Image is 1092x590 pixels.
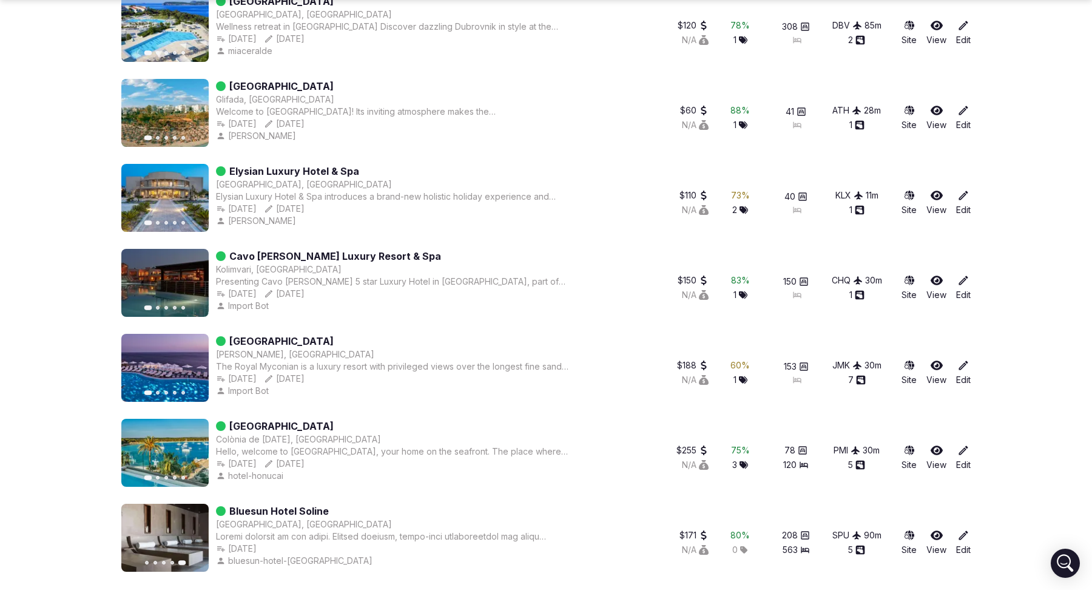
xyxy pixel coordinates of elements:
[783,459,797,471] span: 120
[144,475,152,480] button: Go to slide 1
[682,204,709,216] button: N/A
[902,274,917,301] a: Site
[229,79,334,93] a: [GEOGRAPHIC_DATA]
[832,359,862,371] div: JMK
[730,19,750,32] div: 78 %
[216,118,257,130] div: [DATE]
[682,289,709,301] button: N/A
[732,204,748,216] button: 2
[173,306,177,310] button: Go to slide 4
[216,385,271,397] button: Import Bot
[216,470,286,482] div: hotel-honucai
[216,458,257,470] div: [DATE]
[834,444,860,456] div: PMI
[216,348,374,361] div: [PERSON_NAME], [GEOGRAPHIC_DATA]
[216,106,571,118] div: Welcome to [GEOGRAPHIC_DATA]! Its inviting atmosphere makes the [GEOGRAPHIC_DATA] unique. The 4 s...
[216,518,392,531] button: [GEOGRAPHIC_DATA], [GEOGRAPHIC_DATA]
[156,476,160,480] button: Go to slide 2
[786,106,794,118] span: 41
[832,529,861,541] button: SPU
[216,555,375,567] div: bluesun-hotel-[GEOGRAPHIC_DATA]
[864,529,881,541] button: 90m
[216,215,298,227] div: [PERSON_NAME]
[926,359,946,386] a: View
[216,130,298,142] button: [PERSON_NAME]
[926,19,946,46] a: View
[956,19,971,46] a: Edit
[682,34,709,46] button: N/A
[733,374,747,386] button: 1
[144,220,152,225] button: Go to slide 1
[730,104,750,117] button: 88%
[731,444,750,456] div: 75 %
[216,93,334,106] button: Glifada, [GEOGRAPHIC_DATA]
[170,561,174,565] button: Go to slide 4
[216,263,342,276] button: Kolimvari, [GEOGRAPHIC_DATA]
[849,119,864,131] div: 1
[782,529,798,541] span: 208
[866,189,878,202] div: 11 m
[926,104,946,131] a: View
[832,104,861,117] button: ATH
[216,300,271,312] button: Import Bot
[782,21,810,33] button: 308
[216,543,257,555] button: [DATE]
[680,104,709,117] div: $60
[264,33,305,45] button: [DATE]
[264,373,305,385] div: [DATE]
[733,34,747,46] button: 1
[731,274,750,287] div: 83 %
[264,458,305,470] button: [DATE]
[730,529,750,541] div: 80 %
[682,374,709,386] button: N/A
[849,289,864,301] div: 1
[121,164,209,232] img: Featured image for Elysian Luxury Hotel & Spa
[733,119,747,131] button: 1
[902,104,917,131] a: Site
[835,189,863,202] button: KLX
[679,189,709,202] button: $110
[164,51,168,55] button: Go to slide 3
[732,459,748,471] div: 3
[730,104,750,117] div: 88 %
[181,306,185,310] button: Go to slide 5
[848,34,865,46] button: 2
[902,444,917,471] button: Site
[832,19,862,32] button: DBV
[682,119,709,131] div: N/A
[156,51,160,55] button: Go to slide 2
[784,444,807,456] button: 78
[156,306,160,310] button: Go to slide 2
[731,274,750,287] button: 83%
[783,276,809,288] button: 150
[676,444,709,456] div: $255
[832,274,863,287] button: CHQ
[216,33,257,45] button: [DATE]
[682,544,709,556] button: N/A
[164,476,168,480] button: Go to slide 3
[229,419,334,433] a: [GEOGRAPHIC_DATA]
[216,203,257,215] button: [DATE]
[173,221,177,225] button: Go to slide 4
[864,104,881,117] div: 28 m
[173,391,177,395] button: Go to slide 4
[902,19,917,46] button: Site
[164,221,168,225] button: Go to slide 3
[216,361,571,373] div: The Royal Myconian is a luxury resort with privileged views over the longest fine sand beach on [...
[902,359,917,386] a: Site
